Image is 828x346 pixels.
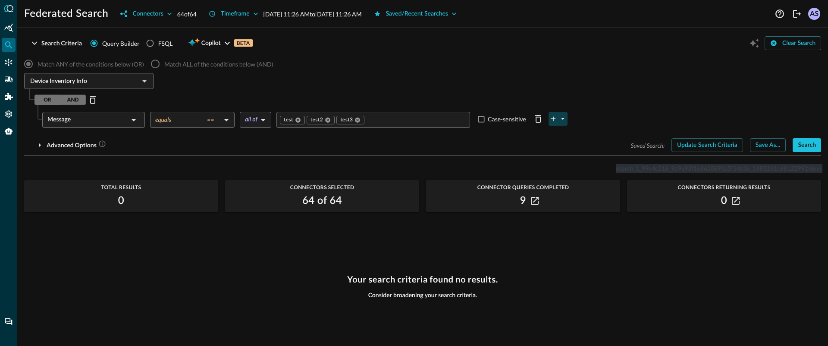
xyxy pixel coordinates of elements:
[340,117,353,124] span: test3
[369,7,462,21] button: Saved/Recent Searches
[368,292,477,299] span: Consider broadening your search criteria.
[24,138,111,152] button: Advanced Options
[721,194,727,208] h2: 0
[2,73,16,86] div: Security Data Pipelines
[155,116,171,124] span: equals
[347,274,498,285] h3: Your search criteria found no results.
[225,184,419,190] span: Connectors Selected
[2,55,16,69] div: Connectors
[2,90,16,104] div: Addons
[164,60,273,69] span: Match ALL of the conditions below (AND)
[24,36,87,50] button: Search Criteria
[631,141,665,150] p: Saved Search:
[365,114,466,125] input: Value
[531,112,545,126] button: Delete Row
[307,116,335,124] div: test2
[2,21,16,35] div: Summary Insights
[118,194,124,208] h2: 0
[280,116,305,124] div: test
[263,10,362,19] p: Selected date/time range
[284,117,293,124] span: test
[102,39,140,48] span: Query Builder
[790,7,804,21] button: Logout
[2,315,16,329] div: Chat
[426,184,620,190] span: Connector Queries Completed
[27,76,137,86] input: Select an Event Type
[207,116,214,124] span: ==
[24,184,218,190] span: Total Results
[158,39,173,48] div: FSQL
[38,60,144,69] span: Match ANY of the conditions below (OR)
[155,116,221,124] div: equals
[616,165,808,172] span: search_1_99e4c518_9d9a93f1e8620893a5f34d3e_1685261c68122992
[310,117,323,124] span: test2
[808,165,821,172] span: (dev)
[750,138,786,152] button: Save As...
[234,39,253,47] p: BETA
[86,93,100,107] button: Delete Row
[793,138,821,152] button: Search
[183,36,257,50] button: CopilotBETA
[47,112,129,128] div: Message
[549,112,568,126] button: plus-arrow-button
[486,114,526,124] p: Case-sensitive
[765,36,821,50] button: Clear Search
[302,194,342,208] h2: 64 of 64
[2,124,16,138] div: Query Agent
[245,116,257,124] div: all of
[138,75,151,87] button: Open
[204,7,263,21] button: Timeframe
[115,7,177,21] button: Connectors
[177,10,197,19] p: 64 of 64
[808,8,820,20] div: AS
[627,184,821,190] span: Connectors Returning Results
[47,140,106,151] div: Advanced Options
[2,38,16,52] div: Federated Search
[773,7,787,21] button: Help
[201,38,221,49] span: Copilot
[671,138,743,152] button: Update Search Criteria
[336,116,364,124] div: test3
[520,194,526,208] h2: 9
[24,7,108,21] h1: Federated Search
[2,107,16,121] div: Settings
